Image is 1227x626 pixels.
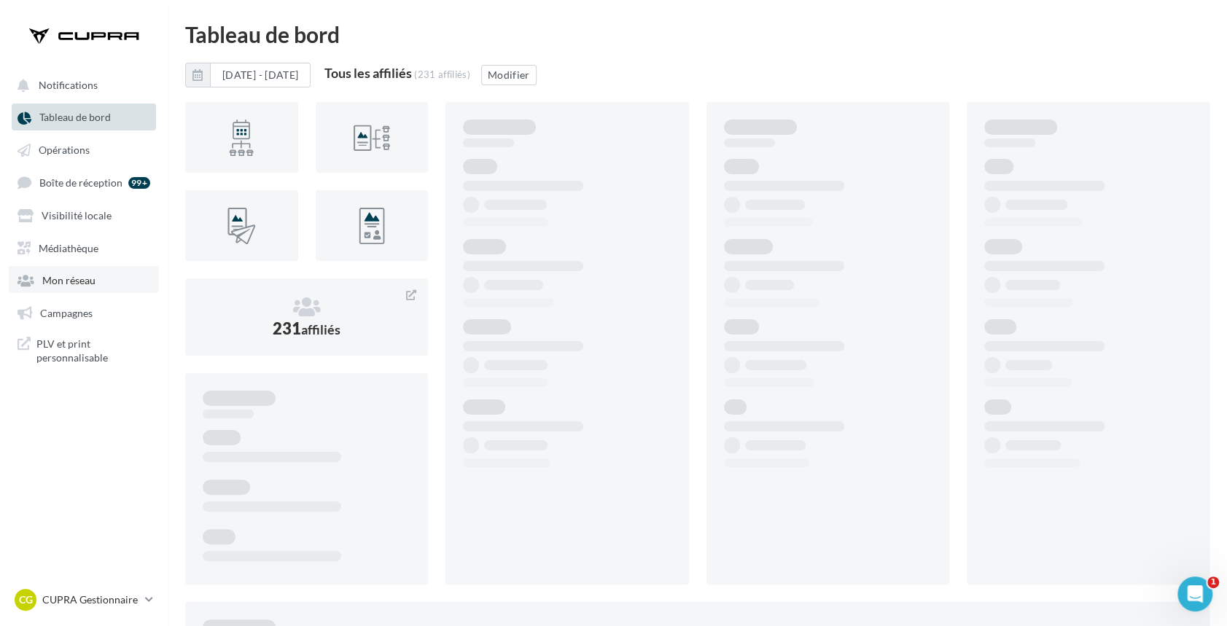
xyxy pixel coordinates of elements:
span: Visibilité locale [42,209,112,222]
iframe: Intercom live chat [1177,576,1212,611]
a: CG CUPRA Gestionnaire [12,586,156,614]
span: Médiathèque [39,241,98,254]
a: Tableau de bord [9,103,159,130]
span: Campagnes [40,306,93,318]
span: 231 [273,318,340,338]
button: [DATE] - [DATE] [185,63,311,87]
a: PLV et print personnalisable [9,331,159,371]
p: CUPRA Gestionnaire [42,592,139,607]
a: Boîte de réception 99+ [9,168,159,195]
button: Modifier [481,65,537,85]
span: Boîte de réception [39,176,122,189]
button: Notifications [9,71,153,98]
a: Opérations [9,136,159,163]
span: Mon réseau [42,274,96,286]
span: Notifications [39,79,98,91]
a: Campagnes [9,299,159,325]
a: Mon réseau [9,266,159,292]
div: Tableau de bord [185,23,1210,45]
button: [DATE] - [DATE] [210,63,311,87]
a: Médiathèque [9,234,159,260]
a: Visibilité locale [9,201,159,227]
span: affiliés [301,321,340,337]
div: Tous les affiliés [324,66,412,79]
span: 1 [1207,576,1219,588]
span: Tableau de bord [39,111,111,124]
div: 99+ [128,177,150,189]
span: CG [19,592,33,607]
span: PLV et print personnalisable [36,337,150,365]
span: Opérations [39,144,90,156]
div: (231 affiliés) [414,69,470,80]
